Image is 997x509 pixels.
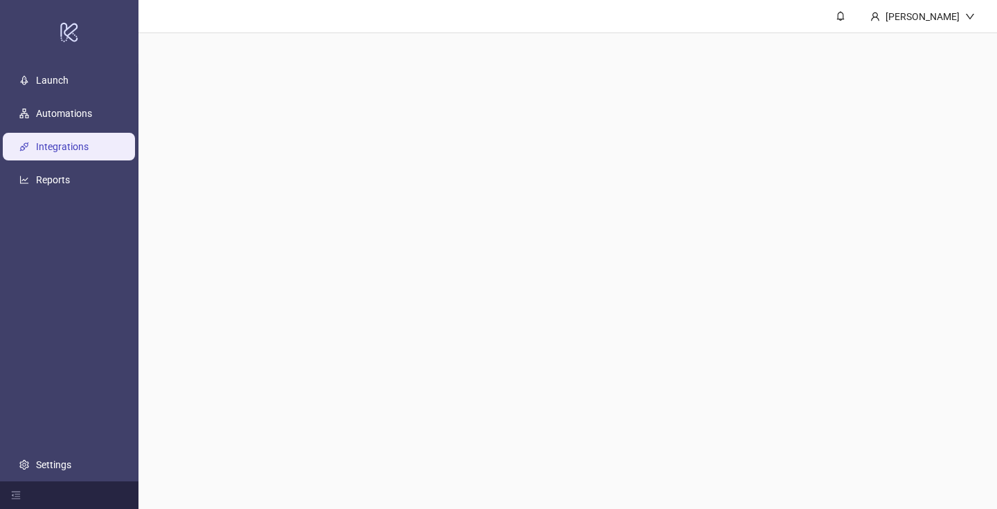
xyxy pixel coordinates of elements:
[36,75,69,86] a: Launch
[880,9,965,24] div: [PERSON_NAME]
[870,12,880,21] span: user
[36,108,92,119] a: Automations
[36,174,70,185] a: Reports
[36,141,89,152] a: Integrations
[11,490,21,500] span: menu-fold
[965,12,975,21] span: down
[836,11,845,21] span: bell
[36,459,71,470] a: Settings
